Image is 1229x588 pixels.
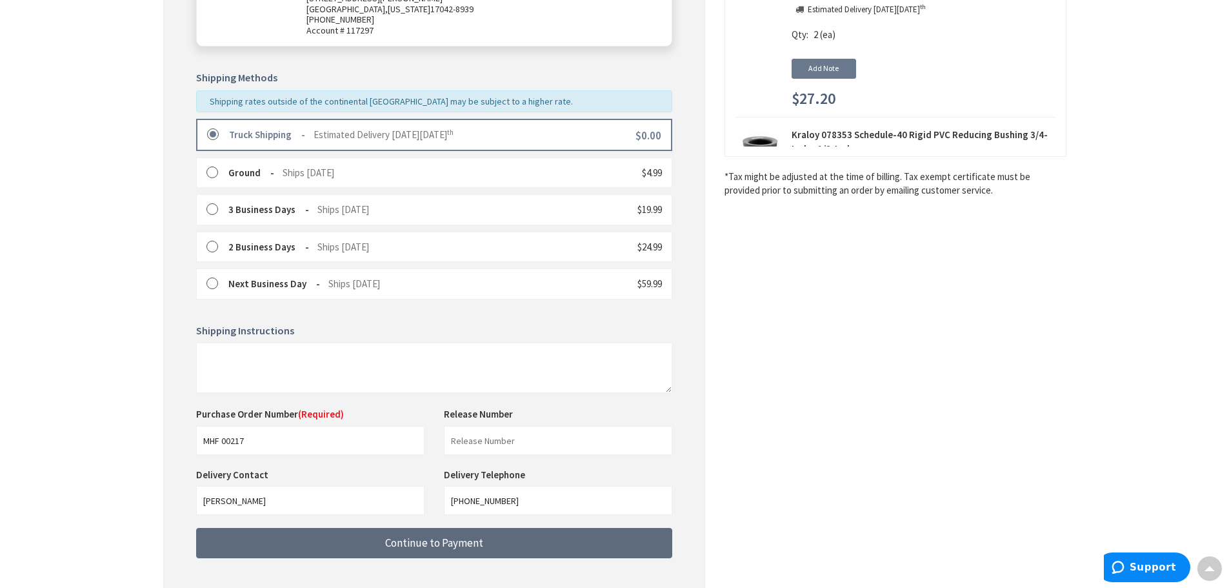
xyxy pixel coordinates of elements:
[637,278,662,290] span: $59.99
[283,167,334,179] span: Ships [DATE]
[210,96,573,107] span: Shipping rates outside of the continental [GEOGRAPHIC_DATA] may be subject to a higher rate.
[196,324,294,337] span: Shipping Instructions
[740,133,780,173] img: Kraloy 078353 Schedule-40 Rigid PVC Reducing Bushing 3/4-Inch x 1/2-Inch
[642,167,662,179] span: $4.99
[447,128,454,137] sup: th
[637,203,662,216] span: $19.99
[792,28,806,41] span: Qty
[314,128,454,141] span: Estimated Delivery [DATE][DATE]
[388,3,430,15] span: [US_STATE]
[228,278,320,290] strong: Next Business Day
[306,25,649,36] span: Account # 117297
[814,28,818,41] span: 2
[298,408,344,420] span: (Required)
[306,14,374,25] span: [PHONE_NUMBER]
[444,426,672,455] input: Release Number
[792,90,835,107] span: $27.20
[1104,553,1190,585] iframe: Opens a widget where you can find more information
[808,4,926,16] p: Estimated Delivery [DATE][DATE]
[328,278,380,290] span: Ships [DATE]
[196,469,272,481] label: Delivery Contact
[228,203,309,216] strong: 3 Business Days
[444,407,513,421] label: Release Number
[196,407,344,421] label: Purchase Order Number
[196,72,672,84] h5: Shipping Methods
[792,128,1056,156] strong: Kraloy 078353 Schedule-40 Rigid PVC Reducing Bushing 3/4-Inch x 1/2-Inch
[385,536,483,550] span: Continue to Payment
[229,128,305,141] strong: Truck Shipping
[724,170,1066,198] : *Tax might be adjusted at the time of billing. Tax exempt certificate must be provided prior to s...
[306,3,388,15] span: [GEOGRAPHIC_DATA],
[196,426,425,455] input: Purchase Order Number
[444,469,528,481] label: Delivery Telephone
[317,241,369,253] span: Ships [DATE]
[635,128,661,143] span: $0.00
[430,3,474,15] span: 17042-8939
[920,3,926,11] sup: th
[637,241,662,253] span: $24.99
[820,28,835,41] span: (ea)
[228,167,274,179] strong: Ground
[196,528,672,558] button: Continue to Payment
[228,241,309,253] strong: 2 Business Days
[317,203,369,216] span: Ships [DATE]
